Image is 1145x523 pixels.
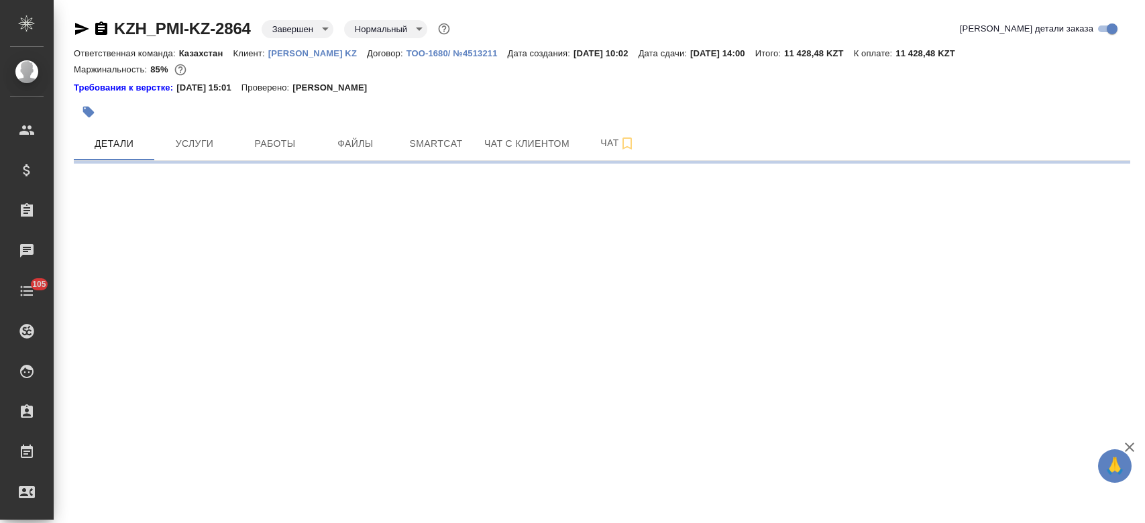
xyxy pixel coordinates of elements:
div: Нажми, чтобы открыть папку с инструкцией [74,81,176,95]
div: Завершен [262,20,333,38]
span: 105 [24,278,54,291]
button: Скопировать ссылку для ЯМессенджера [74,21,90,37]
p: [DATE] 14:00 [690,48,755,58]
p: 85% [150,64,171,74]
span: [PERSON_NAME] детали заказа [960,22,1093,36]
button: 🙏 [1098,449,1132,483]
a: KZH_PMI-KZ-2864 [114,19,251,38]
p: 11 428,48 KZT [895,48,965,58]
p: Ответственная команда: [74,48,179,58]
span: Работы [243,135,307,152]
p: Маржинальность: [74,64,150,74]
p: 11 428,48 KZT [784,48,854,58]
p: Казахстан [179,48,233,58]
a: Требования к верстке: [74,81,176,95]
div: Завершен [344,20,427,38]
span: Детали [82,135,146,152]
span: Услуги [162,135,227,152]
span: Файлы [323,135,388,152]
p: Дата создания: [508,48,574,58]
span: Чат [586,135,650,152]
p: Проверено: [241,81,293,95]
p: Итого: [755,48,784,58]
p: Дата сдачи: [639,48,690,58]
button: Скопировать ссылку [93,21,109,37]
span: Чат с клиентом [484,135,569,152]
button: Доп статусы указывают на важность/срочность заказа [435,20,453,38]
p: Договор: [367,48,406,58]
a: 105 [3,274,50,308]
a: ТОО-1680/ №4513211 [406,47,508,58]
a: [PERSON_NAME] KZ [268,47,367,58]
p: ТОО-1680/ №4513211 [406,48,508,58]
svg: Подписаться [619,135,635,152]
p: [DATE] 15:01 [176,81,241,95]
p: [PERSON_NAME] [292,81,377,95]
p: К оплате: [854,48,896,58]
button: 223.68 RUB; [172,61,189,78]
p: Клиент: [233,48,268,58]
p: [PERSON_NAME] KZ [268,48,367,58]
span: 🙏 [1103,452,1126,480]
button: Добавить тэг [74,97,103,127]
button: Завершен [268,23,317,35]
button: Нормальный [351,23,411,35]
p: [DATE] 10:02 [574,48,639,58]
span: Smartcat [404,135,468,152]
